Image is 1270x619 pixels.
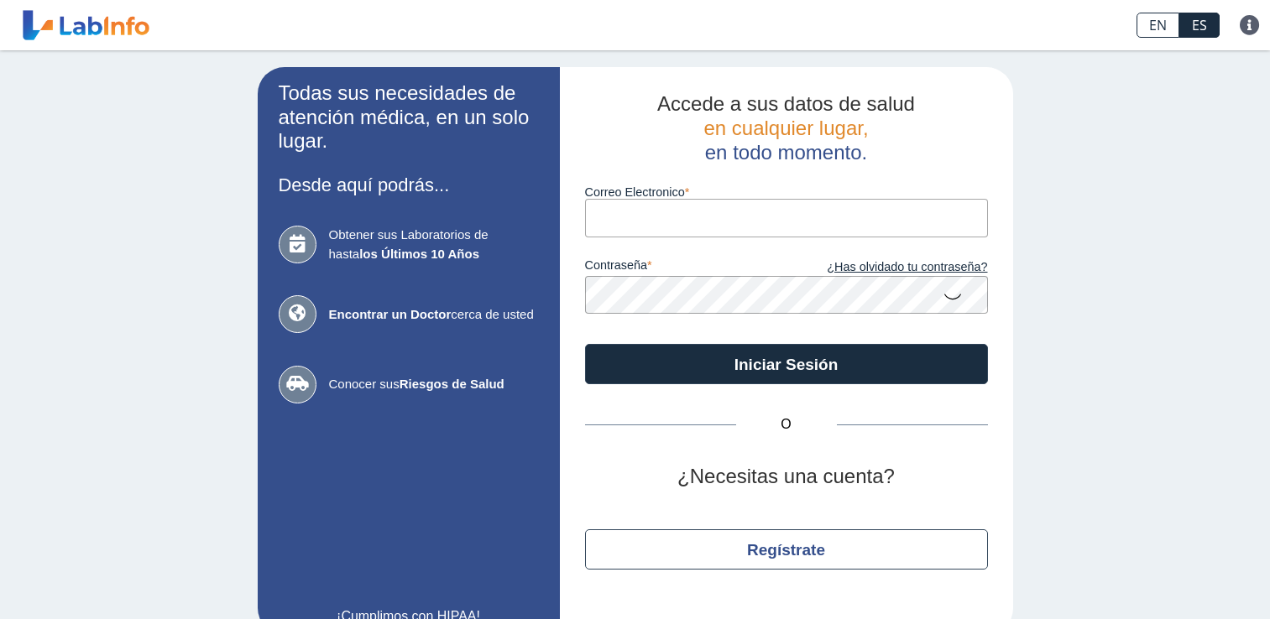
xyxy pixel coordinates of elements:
span: en todo momento. [705,141,867,164]
span: Accede a sus datos de salud [657,92,915,115]
span: en cualquier lugar, [703,117,868,139]
b: Riesgos de Salud [400,377,504,391]
span: Conocer sus [329,375,539,394]
label: contraseña [585,258,787,277]
span: Obtener sus Laboratorios de hasta [329,226,539,263]
a: ES [1179,13,1220,38]
button: Iniciar Sesión [585,344,988,384]
h3: Desde aquí podrás... [279,174,539,195]
button: Regístrate [585,529,988,570]
b: Encontrar un Doctor [329,307,452,321]
h2: ¿Necesitas una cuenta? [585,465,988,489]
label: Correo Electronico [585,185,988,199]
span: O [736,414,837,434]
h2: Todas sus necesidades de atención médica, en un solo lugar. [279,81,539,153]
a: ¿Has olvidado tu contraseña? [787,258,988,277]
b: los Últimos 10 Años [359,247,479,261]
a: EN [1137,13,1179,38]
span: cerca de usted [329,305,539,325]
